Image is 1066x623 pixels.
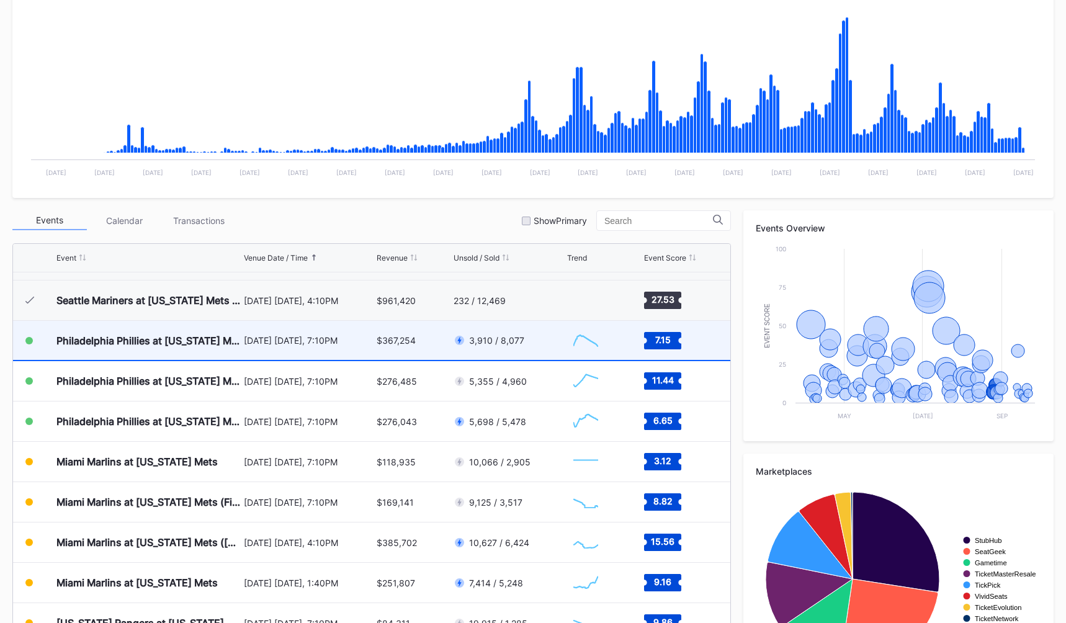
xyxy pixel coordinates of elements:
[336,169,357,176] text: [DATE]
[244,295,373,306] div: [DATE] [DATE], 4:10PM
[644,253,686,262] div: Event Score
[46,169,66,176] text: [DATE]
[454,295,506,306] div: 232 / 12,469
[654,455,671,466] text: 3.12
[868,169,889,176] text: [DATE]
[567,325,604,356] svg: Chart title
[975,593,1008,600] text: VividSeats
[244,497,373,508] div: [DATE] [DATE], 7:10PM
[913,412,933,419] text: [DATE]
[975,615,1019,622] text: TicketNetwork
[87,211,161,230] div: Calendar
[56,496,241,508] div: Miami Marlins at [US_STATE] Mets (Fireworks Night)
[530,169,550,176] text: [DATE]
[652,294,674,305] text: 27.53
[244,253,308,262] div: Venue Date / Time
[779,361,786,368] text: 25
[776,245,786,253] text: 100
[604,216,713,226] input: Search
[240,169,260,176] text: [DATE]
[377,376,417,387] div: $276,485
[771,169,792,176] text: [DATE]
[654,576,671,587] text: 9.16
[469,457,531,467] div: 10,066 / 2,905
[567,365,604,397] svg: Chart title
[377,578,415,588] div: $251,807
[975,537,1002,544] text: StubHub
[469,376,527,387] div: 5,355 / 4,960
[567,253,587,262] div: Trend
[469,537,529,548] div: 10,627 / 6,424
[56,576,218,589] div: Miami Marlins at [US_STATE] Mets
[779,284,786,291] text: 75
[578,169,598,176] text: [DATE]
[534,215,587,226] div: Show Primary
[652,375,674,385] text: 11.44
[651,536,674,547] text: 15.56
[244,457,373,467] div: [DATE] [DATE], 7:10PM
[56,536,241,549] div: Miami Marlins at [US_STATE] Mets ([PERSON_NAME] Giveaway)
[244,578,373,588] div: [DATE] [DATE], 1:40PM
[626,169,647,176] text: [DATE]
[377,497,414,508] div: $169,141
[779,322,786,329] text: 50
[433,169,454,176] text: [DATE]
[469,416,526,427] div: 5,698 / 5,478
[567,486,604,518] svg: Chart title
[567,446,604,477] svg: Chart title
[756,243,1041,429] svg: Chart title
[377,253,408,262] div: Revenue
[567,527,604,558] svg: Chart title
[567,406,604,437] svg: Chart title
[377,416,417,427] div: $276,043
[377,295,416,306] div: $961,420
[674,169,695,176] text: [DATE]
[56,334,241,347] div: Philadelphia Phillies at [US_STATE] Mets
[244,376,373,387] div: [DATE] [DATE], 7:10PM
[1013,169,1034,176] text: [DATE]
[469,335,524,346] div: 3,910 / 8,077
[244,537,373,548] div: [DATE] [DATE], 4:10PM
[764,303,771,348] text: Event Score
[756,223,1041,233] div: Events Overview
[377,335,416,346] div: $367,254
[12,211,87,230] div: Events
[56,294,241,307] div: Seattle Mariners at [US_STATE] Mets ([PERSON_NAME] Bobblehead Giveaway)
[56,455,218,468] div: Miami Marlins at [US_STATE] Mets
[454,253,499,262] div: Unsold / Sold
[653,415,673,426] text: 6.65
[469,578,523,588] div: 7,414 / 5,248
[838,412,851,419] text: May
[377,537,417,548] div: $385,702
[653,496,673,506] text: 8.82
[916,169,937,176] text: [DATE]
[94,169,115,176] text: [DATE]
[191,169,212,176] text: [DATE]
[385,169,405,176] text: [DATE]
[56,253,76,262] div: Event
[975,581,1001,589] text: TickPick
[975,548,1006,555] text: SeatGeek
[975,570,1036,578] text: TicketMasterResale
[244,335,373,346] div: [DATE] [DATE], 7:10PM
[756,466,1041,477] div: Marketplaces
[56,415,241,428] div: Philadelphia Phillies at [US_STATE] Mets
[288,169,308,176] text: [DATE]
[965,169,985,176] text: [DATE]
[975,604,1021,611] text: TicketEvolution
[997,412,1008,419] text: Sep
[377,457,416,467] div: $118,935
[56,375,241,387] div: Philadelphia Phillies at [US_STATE] Mets (SNY Players Pins Featuring [PERSON_NAME], [PERSON_NAME]...
[567,567,604,598] svg: Chart title
[723,169,743,176] text: [DATE]
[655,334,671,344] text: 7.15
[469,497,522,508] div: 9,125 / 3,517
[481,169,502,176] text: [DATE]
[782,399,786,406] text: 0
[244,416,373,427] div: [DATE] [DATE], 7:10PM
[161,211,236,230] div: Transactions
[975,559,1007,567] text: Gametime
[567,285,604,316] svg: Chart title
[820,169,840,176] text: [DATE]
[143,169,163,176] text: [DATE]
